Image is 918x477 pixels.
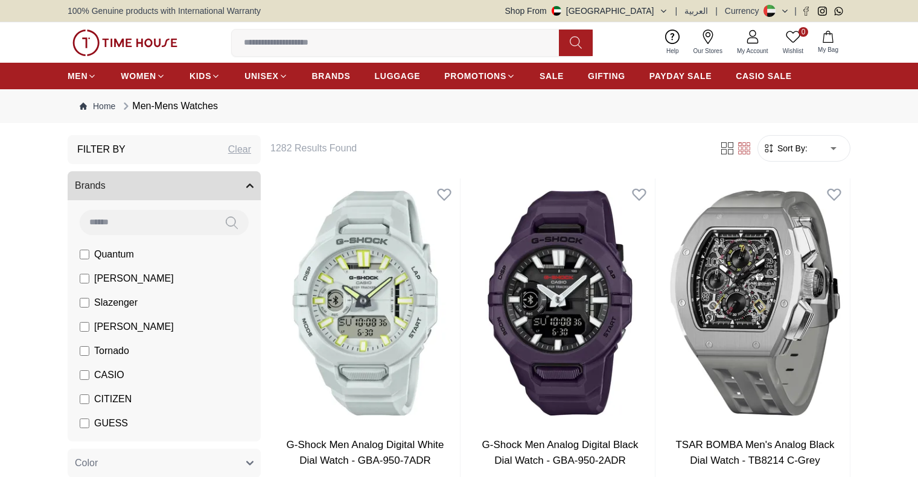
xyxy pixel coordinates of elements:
span: Quantum [94,247,134,262]
span: Slazenger [94,295,138,310]
a: G-Shock Men Analog Digital White Dial Watch - GBA-950-7ADR [287,439,444,466]
img: G-Shock Men Analog Digital White Dial Watch - GBA-950-7ADR [270,178,460,428]
span: CITIZEN [94,392,132,406]
a: Instagram [818,7,827,16]
img: United Arab Emirates [552,6,561,16]
input: CASIO [80,370,89,380]
a: BRANDS [312,65,351,87]
a: Home [80,100,115,112]
span: MEN [68,70,88,82]
input: Tornado [80,346,89,356]
span: CASIO SALE [736,70,792,82]
a: KIDS [190,65,220,87]
a: SALE [540,65,564,87]
img: G-Shock Men Analog Digital Black Dial Watch - GBA-950-2ADR [465,178,655,428]
span: Wishlist [778,46,808,55]
span: My Account [732,46,773,55]
span: My Bag [813,45,843,54]
span: [PERSON_NAME] [94,320,174,334]
button: Shop From[GEOGRAPHIC_DATA] [505,5,668,17]
a: PAYDAY SALE [649,65,712,87]
span: ORIENT [94,440,130,455]
input: Slazenger [80,298,89,308]
span: | [794,5,797,17]
span: PROMOTIONS [444,70,506,82]
a: Our Stores [686,27,730,58]
a: Whatsapp [834,7,843,16]
span: Help [661,46,684,55]
span: PAYDAY SALE [649,70,712,82]
span: 100% Genuine products with International Warranty [68,5,261,17]
span: 0 [798,27,808,37]
input: [PERSON_NAME] [80,322,89,332]
span: BRANDS [312,70,351,82]
button: My Bag [811,28,846,57]
h3: Filter By [77,142,126,157]
a: LUGGAGE [375,65,421,87]
button: العربية [684,5,708,17]
span: | [715,5,718,17]
span: Tornado [94,344,129,358]
h6: 1282 Results Found [270,141,704,156]
button: Brands [68,171,261,200]
span: Color [75,456,98,470]
a: 0Wishlist [776,27,811,58]
a: WOMEN [121,65,165,87]
a: TSAR BOMBA Men's Analog Black Dial Watch - TB8214 C-Grey [675,439,834,466]
a: UNISEX [244,65,287,87]
span: GIFTING [588,70,625,82]
span: [PERSON_NAME] [94,271,174,286]
a: PROMOTIONS [444,65,515,87]
nav: Breadcrumb [68,89,850,123]
span: KIDS [190,70,211,82]
span: Our Stores [689,46,727,55]
span: GUESS [94,416,128,431]
button: Sort By: [763,142,808,154]
div: Men-Mens Watches [120,99,218,113]
span: Brands [75,178,106,193]
input: GUESS [80,419,89,428]
a: G-Shock Men Analog Digital Black Dial Watch - GBA-950-2ADR [482,439,639,466]
span: SALE [540,70,564,82]
input: CITIZEN [80,394,89,404]
span: LUGGAGE [375,70,421,82]
span: UNISEX [244,70,278,82]
a: MEN [68,65,97,87]
span: | [675,5,678,17]
img: ... [72,30,177,56]
img: TSAR BOMBA Men's Analog Black Dial Watch - TB8214 C-Grey [660,178,850,428]
div: Clear [228,142,251,157]
a: Help [659,27,686,58]
span: Sort By: [775,142,808,154]
span: CASIO [94,368,124,382]
a: CASIO SALE [736,65,792,87]
div: Currency [725,5,764,17]
a: Facebook [802,7,811,16]
input: Quantum [80,250,89,259]
a: GIFTING [588,65,625,87]
input: [PERSON_NAME] [80,274,89,283]
span: WOMEN [121,70,156,82]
